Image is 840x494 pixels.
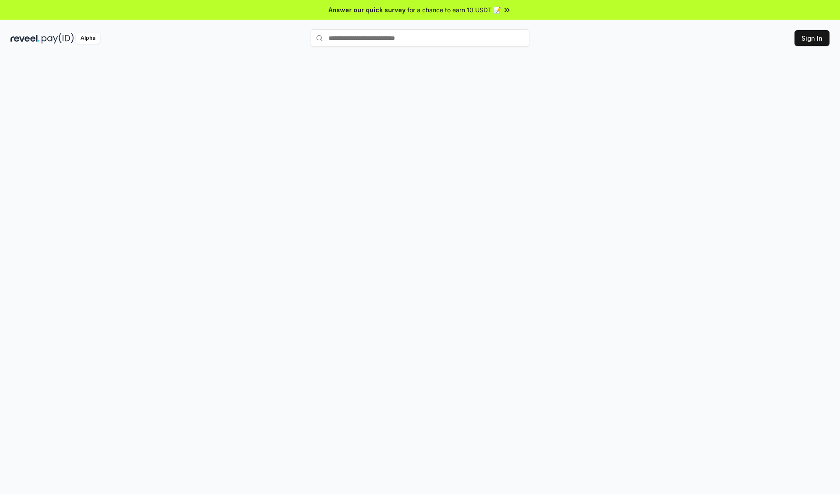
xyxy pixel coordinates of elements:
span: Answer our quick survey [329,5,406,14]
img: pay_id [42,33,74,44]
button: Sign In [794,30,829,46]
img: reveel_dark [10,33,40,44]
span: for a chance to earn 10 USDT 📝 [407,5,501,14]
div: Alpha [76,33,100,44]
